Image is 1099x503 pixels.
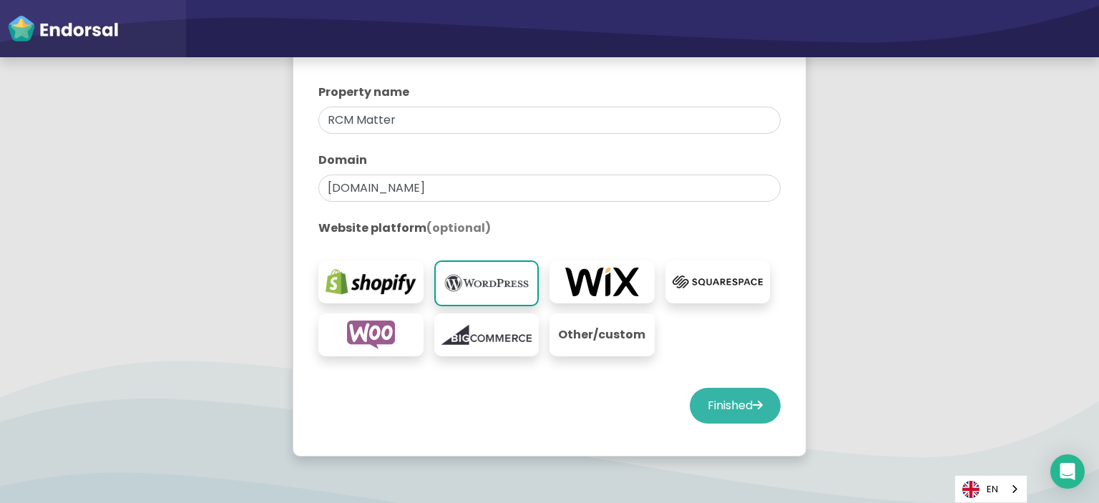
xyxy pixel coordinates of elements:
[326,268,416,296] img: shopify.com-logo.png
[318,84,781,101] label: Property name
[326,321,416,349] img: woocommerce.com-logo.png
[318,220,781,237] label: Website platform
[557,321,648,349] p: Other/custom
[954,475,1027,503] aside: Language selected: English
[443,269,531,298] img: wordpress.org-logo.png
[673,268,763,296] img: squarespace.com-logo.png
[441,321,532,349] img: bigcommerce.com-logo.png
[318,175,781,202] input: eg. websitename.com
[426,220,491,236] span: (optional)
[7,14,119,43] img: endorsal-logo-white@2x.png
[318,107,781,134] input: eg. My Website
[1050,454,1085,489] div: Open Intercom Messenger
[690,388,781,424] button: Finished
[318,152,781,169] label: Domain
[557,268,648,296] img: wix.com-logo.png
[955,476,1027,502] a: EN
[954,475,1027,503] div: Language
